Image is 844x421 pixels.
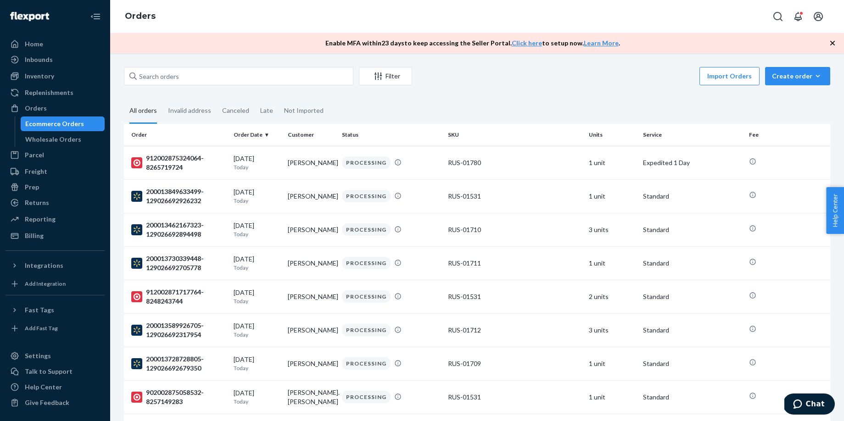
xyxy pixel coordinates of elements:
[448,192,582,201] div: RUS-01531
[234,388,280,405] div: [DATE]
[342,223,391,236] div: PROCESSING
[25,135,81,144] div: Wholesale Orders
[772,72,823,81] div: Create order
[234,197,280,205] p: Today
[585,280,639,313] td: 2 units
[25,150,44,160] div: Parcel
[125,11,156,21] a: Orders
[284,380,338,414] td: [PERSON_NAME]. [PERSON_NAME]
[359,67,412,85] button: Filter
[131,355,226,373] div: 200013728728805-129026692679350
[25,183,39,192] div: Prep
[234,230,280,238] p: Today
[826,187,844,234] button: Help Center
[643,192,742,201] p: Standard
[25,39,43,49] div: Home
[124,124,230,146] th: Order
[234,188,280,205] div: [DATE]
[25,398,69,407] div: Give Feedback
[25,324,58,332] div: Add Fast Tag
[448,326,582,335] div: RUS-01712
[25,104,47,113] div: Orders
[585,313,639,347] td: 3 units
[25,367,73,376] div: Talk to Support
[643,158,742,167] p: Expedited 1 Day
[448,393,582,402] div: RUS-01531
[129,99,157,124] div: All orders
[284,213,338,246] td: [PERSON_NAME]
[448,292,582,301] div: RUS-01531
[234,297,280,305] p: Today
[117,3,163,30] ol: breadcrumbs
[359,72,412,81] div: Filter
[6,380,105,394] a: Help Center
[342,357,391,370] div: PROCESSING
[643,259,742,268] p: Standard
[6,37,105,51] a: Home
[585,179,639,213] td: 1 unit
[338,124,444,146] th: Status
[25,215,56,224] div: Reporting
[260,99,273,122] div: Late
[131,154,226,172] div: 912002875324064-8265719724
[809,7,827,26] button: Open account menu
[585,347,639,380] td: 1 unit
[643,225,742,234] p: Standard
[284,347,338,380] td: [PERSON_NAME]
[6,69,105,83] a: Inventory
[784,393,835,416] iframe: Opens a widget where you can chat to one of our agents
[25,167,47,176] div: Freight
[234,288,280,305] div: [DATE]
[6,85,105,100] a: Replenishments
[6,395,105,410] button: Give Feedback
[745,124,830,146] th: Fee
[584,39,619,47] a: Learn More
[6,277,105,291] a: Add Integration
[342,190,391,202] div: PROCESSING
[585,380,639,414] td: 1 unit
[325,39,620,48] p: Enable MFA within 23 days to keep accessing the Seller Portal. to setup now. .
[25,55,53,64] div: Inbounds
[6,228,105,243] a: Billing
[585,124,639,146] th: Units
[6,164,105,179] a: Freight
[284,99,324,122] div: Not Imported
[342,257,391,269] div: PROCESSING
[6,212,105,227] a: Reporting
[643,292,742,301] p: Standard
[25,261,63,270] div: Integrations
[25,305,54,315] div: Fast Tags
[6,52,105,67] a: Inbounds
[6,364,105,379] button: Talk to Support
[448,259,582,268] div: RUS-01711
[448,359,582,368] div: RUS-01709
[284,246,338,280] td: [PERSON_NAME]
[789,7,807,26] button: Open notifications
[234,221,280,238] div: [DATE]
[25,351,51,360] div: Settings
[342,290,391,303] div: PROCESSING
[124,67,353,85] input: Search orders
[21,116,105,131] a: Ecommerce Orders
[10,12,49,21] img: Flexport logo
[25,119,84,128] div: Ecommerce Orders
[6,349,105,363] a: Settings
[284,280,338,313] td: [PERSON_NAME]
[6,303,105,317] button: Fast Tags
[6,148,105,162] a: Parcel
[765,67,830,85] button: Create order
[131,221,226,239] div: 200013462167323-129026692894498
[25,382,62,392] div: Help Center
[25,88,73,97] div: Replenishments
[6,258,105,273] button: Integrations
[6,101,105,116] a: Orders
[25,280,66,288] div: Add Integration
[234,398,280,405] p: Today
[512,39,542,47] a: Click here
[234,364,280,372] p: Today
[284,179,338,213] td: [PERSON_NAME]
[25,198,49,207] div: Returns
[168,99,211,122] div: Invalid address
[234,321,280,338] div: [DATE]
